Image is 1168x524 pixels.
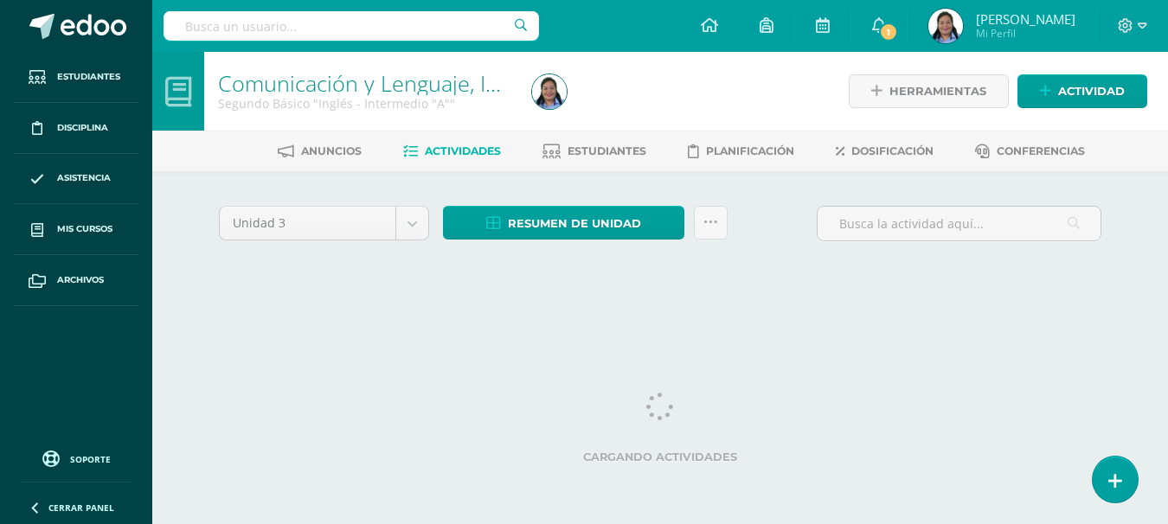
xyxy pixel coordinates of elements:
[14,52,138,103] a: Estudiantes
[818,207,1101,240] input: Busca la actividad aquí...
[568,144,646,157] span: Estudiantes
[48,502,114,514] span: Cerrar panel
[14,154,138,205] a: Asistencia
[976,26,1075,41] span: Mi Perfil
[849,74,1009,108] a: Herramientas
[997,144,1085,157] span: Conferencias
[976,10,1075,28] span: [PERSON_NAME]
[928,9,963,43] img: 7789f009e13315f724d5653bd3ad03c2.png
[1058,75,1125,107] span: Actividad
[706,144,794,157] span: Planificación
[851,144,934,157] span: Dosificación
[836,137,934,165] a: Dosificación
[1017,74,1147,108] a: Actividad
[57,273,104,287] span: Archivos
[278,137,362,165] a: Anuncios
[425,144,501,157] span: Actividades
[975,137,1085,165] a: Conferencias
[532,74,567,109] img: 7789f009e13315f724d5653bd3ad03c2.png
[403,137,501,165] a: Actividades
[218,68,655,98] a: Comunicación y Lenguaje, Idioma Extranjero
[443,206,684,240] a: Resumen de unidad
[57,171,111,185] span: Asistencia
[21,446,132,470] a: Soporte
[14,204,138,255] a: Mis cursos
[688,137,794,165] a: Planificación
[542,137,646,165] a: Estudiantes
[57,121,108,135] span: Disciplina
[14,255,138,306] a: Archivos
[233,207,382,240] span: Unidad 3
[14,103,138,154] a: Disciplina
[57,70,120,84] span: Estudiantes
[879,22,898,42] span: 1
[508,208,641,240] span: Resumen de unidad
[57,222,112,236] span: Mis cursos
[889,75,986,107] span: Herramientas
[218,71,511,95] h1: Comunicación y Lenguaje, Idioma Extranjero
[70,453,111,465] span: Soporte
[301,144,362,157] span: Anuncios
[220,207,428,240] a: Unidad 3
[164,11,539,41] input: Busca un usuario...
[218,95,511,112] div: Segundo Básico 'Inglés - Intermedio "A"'
[219,451,1101,463] label: Cargando actividades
